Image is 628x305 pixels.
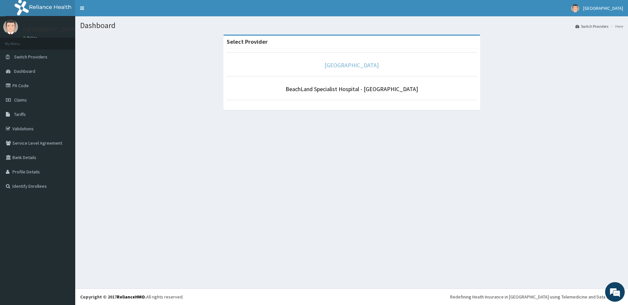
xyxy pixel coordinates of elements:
[14,97,27,103] span: Claims
[14,111,26,117] span: Tariffs
[575,24,608,29] a: Switch Providers
[14,68,35,74] span: Dashboard
[75,288,628,305] footer: All rights reserved.
[227,38,268,45] strong: Select Provider
[609,24,623,29] li: Here
[3,20,18,34] img: User Image
[23,36,39,40] a: Online
[286,85,418,93] a: BeachLand Specialist Hospital - [GEOGRAPHIC_DATA]
[23,26,77,32] p: [GEOGRAPHIC_DATA]
[14,54,47,60] span: Switch Providers
[117,294,145,300] a: RelianceHMO
[583,5,623,11] span: [GEOGRAPHIC_DATA]
[324,61,379,69] a: [GEOGRAPHIC_DATA]
[80,21,623,30] h1: Dashboard
[571,4,579,12] img: User Image
[80,294,146,300] strong: Copyright © 2017 .
[450,294,623,300] div: Redefining Heath Insurance in [GEOGRAPHIC_DATA] using Telemedicine and Data Science!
